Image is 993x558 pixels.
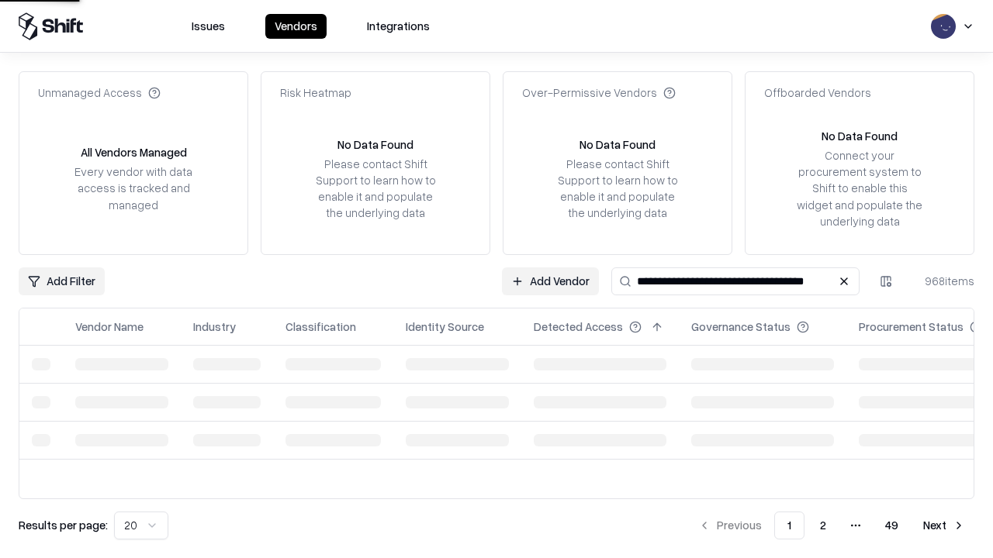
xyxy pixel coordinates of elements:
button: Vendors [265,14,327,39]
div: No Data Found [822,128,898,144]
button: 49 [873,511,911,539]
div: All Vendors Managed [81,144,187,160]
div: No Data Found [580,136,656,153]
a: Add Vendor [502,267,599,295]
button: Add Filter [19,267,105,295]
div: Please contact Shift Support to learn how to enable it and populate the underlying data [553,156,682,222]
button: Next [914,511,974,539]
div: Over-Permissive Vendors [522,84,676,101]
div: Detected Access [534,319,623,335]
div: Risk Heatmap [280,84,351,101]
div: Identity Source [406,319,484,335]
div: Governance Status [691,319,791,335]
div: Connect your procurement system to Shift to enable this widget and populate the underlying data [795,147,924,229]
button: 1 [774,511,804,539]
div: Offboarded Vendors [764,84,871,101]
button: Integrations [358,14,439,39]
div: No Data Found [337,136,413,153]
div: Procurement Status [859,319,964,335]
div: Please contact Shift Support to learn how to enable it and populate the underlying data [311,156,440,222]
div: Industry [193,319,236,335]
div: Unmanaged Access [38,84,161,101]
p: Results per page: [19,517,108,533]
nav: pagination [689,511,974,539]
div: 968 items [912,273,974,289]
button: 2 [808,511,839,539]
div: Vendor Name [75,319,144,335]
div: Classification [285,319,356,335]
div: Every vendor with data access is tracked and managed [69,164,198,212]
button: Issues [182,14,234,39]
